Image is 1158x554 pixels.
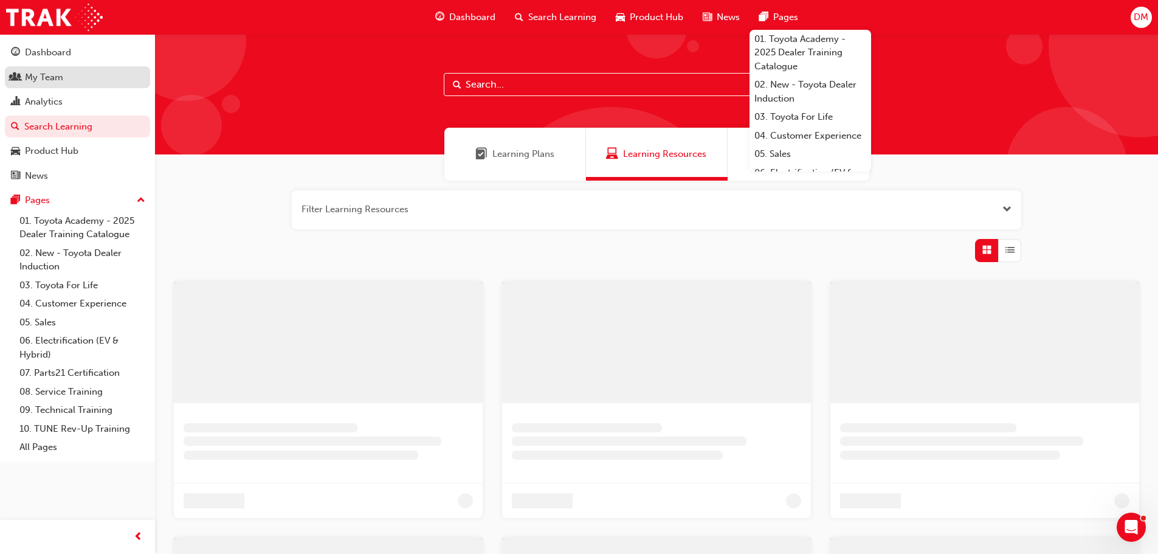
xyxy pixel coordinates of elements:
[5,140,150,162] a: Product Hub
[25,169,48,183] div: News
[15,331,150,364] a: 06. Electrification (EV & Hybrid)
[11,171,20,182] span: news-icon
[492,147,554,161] span: Learning Plans
[693,5,750,30] a: news-iconNews
[15,313,150,332] a: 05. Sales
[5,189,150,212] button: Pages
[750,30,871,76] a: 01. Toyota Academy - 2025 Dealer Training Catalogue
[449,10,495,24] span: Dashboard
[15,401,150,420] a: 09. Technical Training
[515,10,523,25] span: search-icon
[1117,513,1146,542] iframe: Intercom live chat
[5,91,150,113] a: Analytics
[15,276,150,295] a: 03. Toyota For Life
[616,10,625,25] span: car-icon
[15,212,150,244] a: 01. Toyota Academy - 2025 Dealer Training Catalogue
[1134,10,1148,24] span: DM
[11,146,20,157] span: car-icon
[1131,7,1152,28] button: DM
[25,193,50,207] div: Pages
[5,41,150,64] a: Dashboard
[750,145,871,164] a: 05. Sales
[6,4,103,31] img: Trak
[11,72,20,83] span: people-icon
[759,10,768,25] span: pages-icon
[5,66,150,89] a: My Team
[1005,243,1015,257] span: List
[5,165,150,187] a: News
[15,438,150,457] a: All Pages
[444,73,869,96] input: Search...
[25,46,71,60] div: Dashboard
[750,126,871,145] a: 04. Customer Experience
[15,364,150,383] a: 07. Parts21 Certification
[475,147,488,161] span: Learning Plans
[426,5,505,30] a: guage-iconDashboard
[606,147,618,161] span: Learning Resources
[137,193,145,209] span: up-icon
[15,294,150,313] a: 04. Customer Experience
[505,5,606,30] a: search-iconSearch Learning
[15,383,150,401] a: 08. Service Training
[11,47,20,58] span: guage-icon
[750,164,871,196] a: 06. Electrification (EV & Hybrid)
[606,5,693,30] a: car-iconProduct Hub
[25,95,63,109] div: Analytics
[11,195,20,206] span: pages-icon
[15,420,150,438] a: 10. TUNE Rev-Up Training
[630,10,683,24] span: Product Hub
[25,144,78,158] div: Product Hub
[15,244,150,276] a: 02. New - Toyota Dealer Induction
[453,78,461,92] span: Search
[11,122,19,133] span: search-icon
[5,39,150,189] button: DashboardMy TeamAnalyticsSearch LearningProduct HubNews
[703,10,712,25] span: news-icon
[25,71,63,85] div: My Team
[586,128,728,181] a: Learning ResourcesLearning Resources
[435,10,444,25] span: guage-icon
[623,147,706,161] span: Learning Resources
[11,97,20,108] span: chart-icon
[728,128,869,181] a: SessionsSessions
[444,128,586,181] a: Learning PlansLearning Plans
[717,10,740,24] span: News
[528,10,596,24] span: Search Learning
[750,5,808,30] a: pages-iconPages
[1002,203,1012,216] button: Open the filter
[134,530,143,545] span: prev-icon
[982,243,991,257] span: Grid
[750,75,871,108] a: 02. New - Toyota Dealer Induction
[750,108,871,126] a: 03. Toyota For Life
[5,116,150,138] a: Search Learning
[773,10,798,24] span: Pages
